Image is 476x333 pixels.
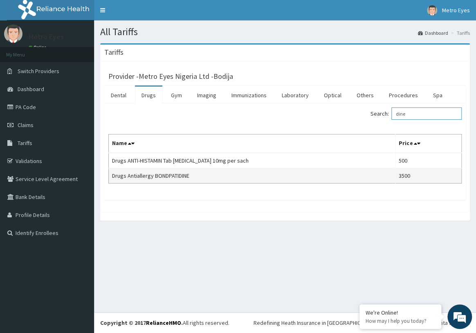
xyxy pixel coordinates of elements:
[395,168,462,183] td: 3500
[254,319,470,327] div: Redefining Heath Insurance in [GEOGRAPHIC_DATA] using Telemedicine and Data Science!
[100,27,470,37] h1: All Tariffs
[191,87,223,104] a: Imaging
[225,87,273,104] a: Immunizations
[18,85,44,93] span: Dashboard
[18,121,34,129] span: Claims
[395,134,462,153] th: Price
[391,107,462,120] input: Search:
[442,7,470,14] span: Metro Eyes
[135,87,162,104] a: Drugs
[109,134,395,153] th: Name
[449,29,470,36] li: Tariffs
[4,223,156,252] textarea: Type your message and hit 'Enter'
[109,153,395,168] td: Drugs ANTI-HISTAMIN Tab [MEDICAL_DATA] 10mg per sach
[104,49,123,56] h3: Tariffs
[366,317,435,324] p: How may I help you today?
[164,87,189,104] a: Gym
[108,73,233,80] h3: Provider - Metro Eyes Nigeria Ltd -Bodija
[382,87,424,104] a: Procedures
[109,168,395,183] td: Drugs Antiallergy BONDPATIDINE
[43,46,137,56] div: Chat with us now
[4,25,22,43] img: User Image
[427,87,449,104] a: Spa
[18,139,32,147] span: Tariffs
[47,103,113,185] span: We're online!
[418,29,448,36] a: Dashboard
[15,41,33,61] img: d_794563401_company_1708531726252_794563401
[104,87,133,104] a: Dental
[395,153,462,168] td: 500
[146,319,181,326] a: RelianceHMO
[29,45,48,50] a: Online
[370,107,462,120] label: Search:
[350,87,380,104] a: Others
[94,312,476,333] footer: All rights reserved.
[317,87,348,104] a: Optical
[134,4,154,24] div: Minimize live chat window
[427,5,437,16] img: User Image
[18,67,59,75] span: Switch Providers
[29,33,64,40] p: Metro Eyes
[366,309,435,316] div: We're Online!
[100,319,183,326] strong: Copyright © 2017 .
[275,87,315,104] a: Laboratory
